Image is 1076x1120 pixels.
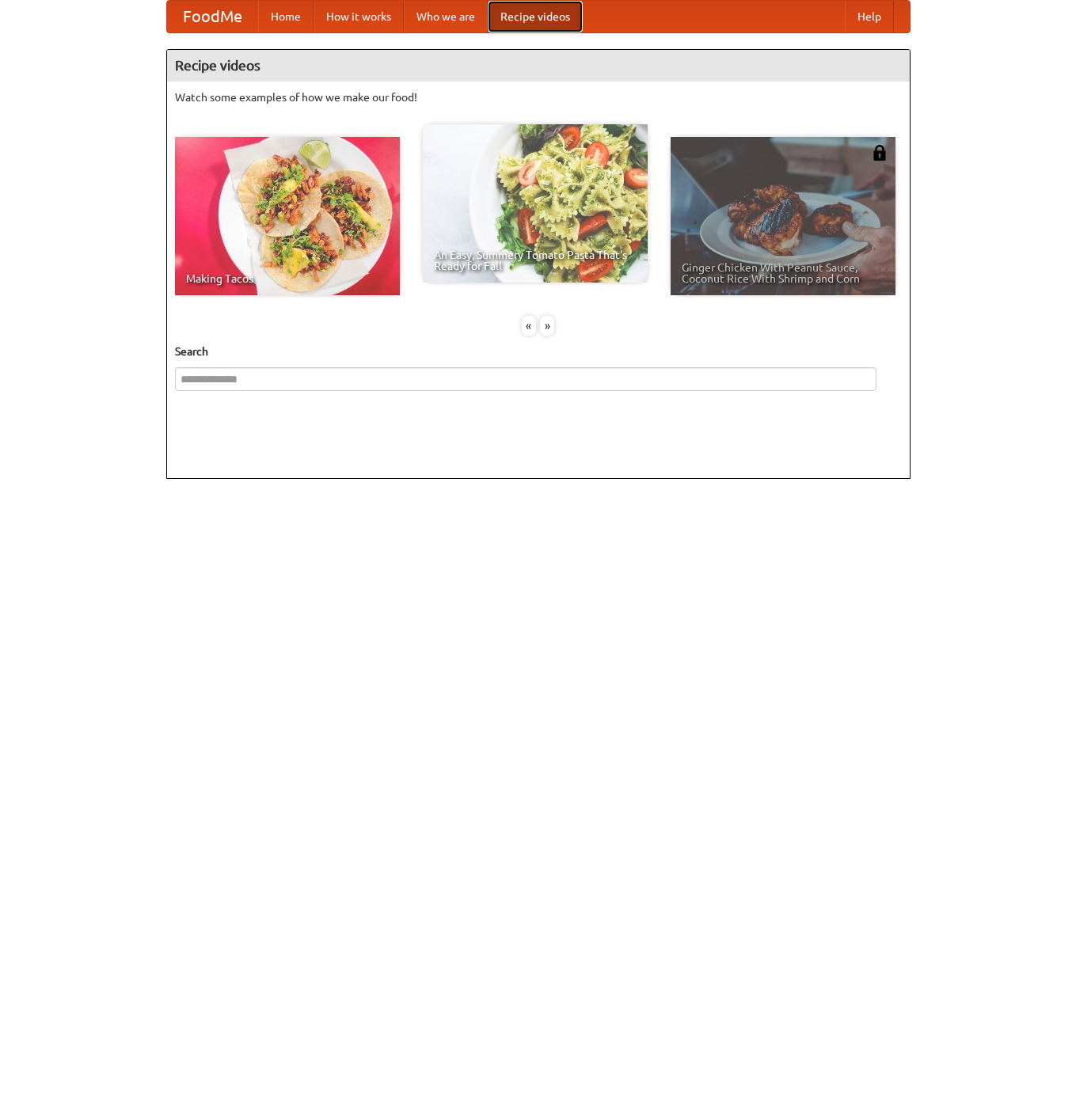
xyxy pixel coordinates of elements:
a: How it works [314,1,404,32]
a: Recipe videos [488,1,583,32]
h5: Search [175,344,902,359]
a: FoodMe [167,1,258,32]
a: Home [258,1,314,32]
span: Making Tacos [186,273,389,284]
span: An Easy, Summery Tomato Pasta That's Ready for Fall [434,249,637,271]
h4: Recipe videos [167,50,910,82]
a: Who we are [404,1,488,32]
div: » [540,316,554,336]
a: An Easy, Summery Tomato Pasta That's Ready for Fall [423,124,648,283]
p: Watch some examples of how we make our food! [175,89,902,105]
a: Help [845,1,894,32]
img: 483408.png [872,145,888,161]
div: « [522,316,536,336]
a: Making Tacos [175,137,400,295]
